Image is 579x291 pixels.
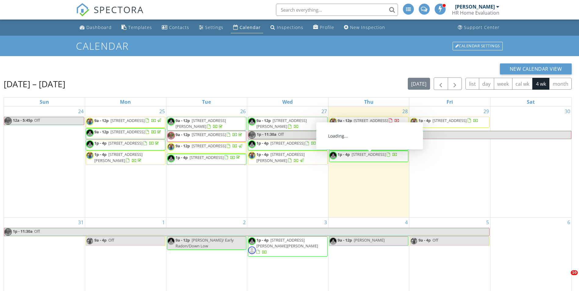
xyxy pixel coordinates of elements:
img: ae222348fbcb45ba84b7efb8d6de56d3.jpeg [248,152,256,159]
a: 9a - 12p [STREET_ADDRESS] [176,132,243,137]
span: [STREET_ADDRESS] [190,155,224,160]
div: [PERSON_NAME] [455,4,495,10]
span: [STREET_ADDRESS] [352,152,386,157]
img: ae222348fbcb45ba84b7efb8d6de56d3.jpeg [86,237,94,245]
a: Go to August 28, 2025 [401,106,409,116]
img: kevin2.jpg [86,129,94,137]
div: Settings [205,24,223,30]
span: 9a - 12p [338,118,352,123]
span: [STREET_ADDRESS][PERSON_NAME] [256,152,305,163]
span: Off [108,237,114,243]
div: New Inspection [350,24,385,30]
td: Go to August 24, 2025 [4,106,85,217]
a: Go to August 30, 2025 [563,106,571,116]
a: 9a - 12p [STREET_ADDRESS][PERSON_NAME] [338,138,388,149]
span: 9a - 12p [176,237,190,243]
span: [STREET_ADDRESS] [432,118,467,123]
span: 9a - 4p [418,237,431,243]
img: 89b15ffe34784158afa4e9e98aee1ba3.jpeg [4,228,12,236]
span: 1p - 4p [94,140,107,146]
a: 1p - 4p [STREET_ADDRESS][PERSON_NAME][PERSON_NAME] [256,237,318,254]
a: Go to September 2, 2025 [242,217,247,227]
button: [DATE] [408,78,430,90]
span: 1p - 4p [256,237,269,243]
a: 1p - 4p [STREET_ADDRESS] [176,155,241,160]
a: 9a - 12p [STREET_ADDRESS][PERSON_NAME] [167,117,247,131]
a: 9a - 12p [STREET_ADDRESS] [94,129,162,135]
a: Go to August 27, 2025 [320,106,328,116]
span: [STREET_ADDRESS] [110,118,145,123]
img: 89b15ffe34784158afa4e9e98aee1ba3.jpeg [167,132,175,139]
a: Monday [119,98,132,106]
span: 9a - 12p [94,129,109,135]
span: 9a - 4p [94,237,107,243]
span: 9a - 12p [176,118,190,123]
span: 1p - 11:30a [13,228,33,236]
img: ae222348fbcb45ba84b7efb8d6de56d3.jpeg [167,143,175,151]
button: cal wk [512,78,533,90]
span: 9a - 12p [176,132,190,137]
img: kevin2.jpg [248,237,256,245]
button: month [549,78,572,90]
a: Go to September 6, 2025 [566,217,571,227]
img: kevin2.jpg [167,237,175,245]
span: 1p - 4p [338,152,350,157]
div: Inspections [277,24,303,30]
a: 1p - 4p [STREET_ADDRESS] [167,154,247,165]
a: 9a - 12p [STREET_ADDRESS] [176,143,243,149]
span: [STREET_ADDRESS][PERSON_NAME] [176,118,226,129]
span: 9a - 12p [338,237,352,243]
a: 9a - 12p [STREET_ADDRESS] [329,117,409,128]
span: 10 [571,270,578,275]
img: kevin2.jpg [167,118,175,125]
a: 9a - 12p [STREET_ADDRESS][PERSON_NAME] [256,118,307,129]
a: 1p - 4p [STREET_ADDRESS] [248,139,327,150]
a: 9a - 12p [STREET_ADDRESS][PERSON_NAME] [176,118,226,129]
span: Off [34,228,40,234]
span: 12a - 5:45p [13,117,33,125]
span: [STREET_ADDRESS][PERSON_NAME] [94,152,143,163]
span: 9a - 12p [94,118,109,123]
span: 1p - 4p [176,155,188,160]
td: Go to August 27, 2025 [247,106,328,217]
div: HR Home Evaluation [452,10,499,16]
button: day [479,78,494,90]
a: 1p - 4p [STREET_ADDRESS][PERSON_NAME] [248,151,327,164]
button: list [465,78,479,90]
img: 89b15ffe34784158afa4e9e98aee1ba3.jpeg [4,117,12,125]
img: default-user-f0147aede5fd5fa78ca7ade42f37bd4542148d508eef1c3d3ea960f66861d68b.jpg [248,246,256,254]
img: The Best Home Inspection Software - Spectora [76,3,89,16]
div: Support Center [464,24,500,30]
span: 9a - 12p [176,143,190,149]
a: 9a - 12p [STREET_ADDRESS] [86,128,165,139]
a: 1p - 4p [STREET_ADDRESS] [86,139,165,150]
span: [STREET_ADDRESS][PERSON_NAME][PERSON_NAME] [256,237,318,249]
td: Go to August 26, 2025 [166,106,247,217]
div: Contacts [169,24,189,30]
a: Go to August 26, 2025 [239,106,247,116]
div: Dashboard [86,24,112,30]
a: Thursday [363,98,375,106]
iframe: Intercom live chat [558,270,573,285]
img: kevin2.jpg [329,138,337,145]
span: [STREET_ADDRESS] [270,140,305,146]
a: 9a - 12p [STREET_ADDRESS] [167,131,247,142]
button: Previous [434,77,448,90]
span: 1p - 4p [256,152,269,157]
span: [STREET_ADDRESS] [108,140,143,146]
a: New Inspection [342,22,388,33]
a: Wednesday [281,98,294,106]
a: 1p - 4p [STREET_ADDRESS] [94,140,160,146]
a: 1p - 4p [STREET_ADDRESS] [410,117,490,128]
div: Profile [320,24,334,30]
div: Templates [128,24,152,30]
img: ae222348fbcb45ba84b7efb8d6de56d3.jpeg [410,237,418,245]
a: Go to August 29, 2025 [482,106,490,116]
span: [STREET_ADDRESS][PERSON_NAME] [256,118,307,129]
a: 1p - 4p [STREET_ADDRESS][PERSON_NAME] [94,152,143,163]
img: ae222348fbcb45ba84b7efb8d6de56d3.jpeg [86,118,94,125]
span: Off [34,117,40,123]
a: Sunday [38,98,50,106]
a: 1p - 4p [STREET_ADDRESS] [418,118,478,123]
img: kevin2.jpg [329,237,337,245]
